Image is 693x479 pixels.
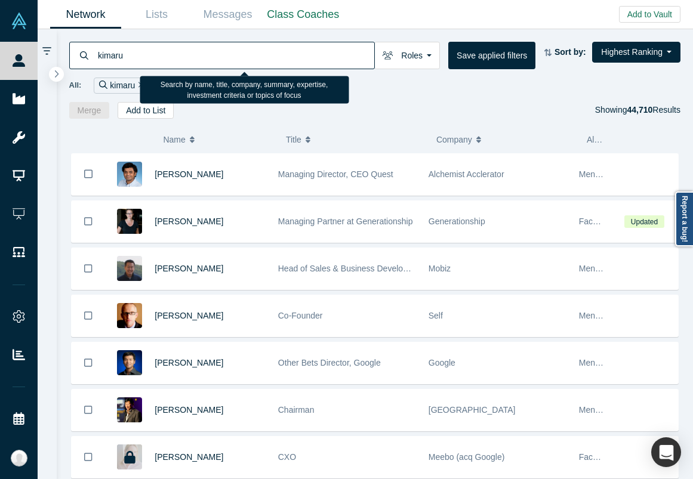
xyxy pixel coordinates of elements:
[163,127,273,152] button: Name
[97,41,374,69] input: Search by name, title, company, summary, expertise, investment criteria or topics of focus
[579,264,688,273] span: Mentor, Faculty, Alchemist 25
[72,295,104,336] button: Bookmark
[579,217,631,226] span: Faculty, Angel
[579,358,636,367] span: Mentor, Faculty
[155,311,223,320] a: [PERSON_NAME]
[69,102,110,119] button: Merge
[155,358,223,367] a: [PERSON_NAME]
[675,191,693,246] a: Report a bug!
[278,217,413,226] span: Managing Partner at Generationship
[624,215,664,228] span: Updated
[429,358,455,367] span: Google
[155,452,223,462] a: [PERSON_NAME]
[429,169,504,179] span: Alchemist Acclerator
[278,452,296,462] span: CXO
[117,209,142,234] img: Rachel Chalmers's Profile Image
[436,127,472,152] span: Company
[579,405,636,415] span: Mentor, Faculty
[579,452,636,462] span: Faculty, Mentor
[429,452,505,462] span: Meebo (acq Google)
[50,1,121,29] a: Network
[117,397,142,422] img: Timothy Chou's Profile Image
[587,135,642,144] span: Alchemist Role
[429,405,516,415] span: [GEOGRAPHIC_DATA]
[278,264,459,273] span: Head of Sales & Business Development (interim)
[278,311,323,320] span: Co-Founder
[448,42,535,69] button: Save applied filters
[135,79,144,92] button: Remove Filter
[72,342,104,384] button: Bookmark
[11,13,27,29] img: Alchemist Vault Logo
[155,169,223,179] a: [PERSON_NAME]
[72,390,104,431] button: Bookmark
[72,153,104,195] button: Bookmark
[69,79,82,91] span: All:
[627,105,680,115] span: Results
[429,217,485,226] span: Generationship
[429,264,451,273] span: Mobiz
[192,1,263,29] a: Messages
[278,405,315,415] span: Chairman
[263,1,343,29] a: Class Coaches
[595,102,680,119] div: Showing
[117,303,142,328] img: Robert Winder's Profile Image
[429,311,443,320] span: Self
[278,358,381,367] span: Other Bets Director, Google
[555,47,586,57] strong: Sort by:
[592,42,680,63] button: Highest Ranking
[11,450,27,466] img: Katinka Harsányi's Account
[117,256,142,281] img: Michael Chang's Profile Image
[72,201,104,242] button: Bookmark
[163,127,185,152] span: Name
[155,405,223,415] a: [PERSON_NAME]
[72,437,104,478] button: Bookmark
[155,264,223,273] a: [PERSON_NAME]
[117,162,142,187] img: Gnani Palanikumar's Profile Image
[117,350,142,375] img: Steven Kan's Profile Image
[278,169,393,179] span: Managing Director, CEO Quest
[118,102,174,119] button: Add to List
[94,78,149,94] div: kimaru
[155,217,223,226] a: [PERSON_NAME]
[72,248,104,289] button: Bookmark
[286,127,424,152] button: Title
[374,42,440,69] button: Roles
[627,105,652,115] strong: 44,710
[619,6,680,23] button: Add to Vault
[121,1,192,29] a: Lists
[436,127,574,152] button: Company
[286,127,301,152] span: Title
